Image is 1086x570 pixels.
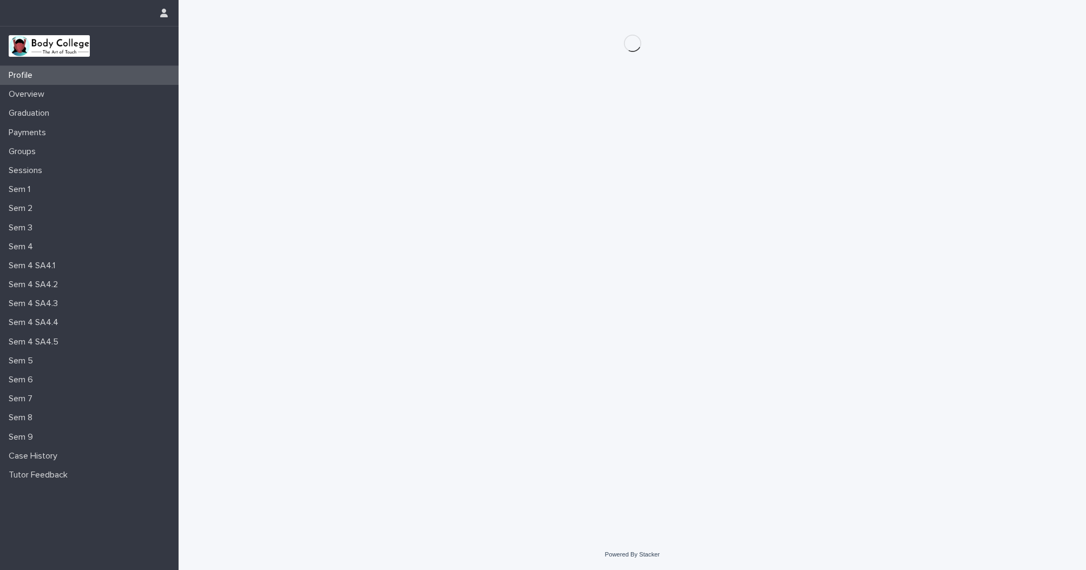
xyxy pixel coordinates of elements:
[4,432,42,442] p: Sem 9
[4,356,42,366] p: Sem 5
[4,470,76,480] p: Tutor Feedback
[4,147,44,157] p: Groups
[605,551,660,558] a: Powered By Stacker
[4,394,41,404] p: Sem 7
[4,317,67,328] p: Sem 4 SA4.4
[4,89,53,100] p: Overview
[4,299,67,309] p: Sem 4 SA4.3
[4,451,66,461] p: Case History
[4,261,64,271] p: Sem 4 SA4.1
[9,35,90,57] img: xvtzy2PTuGgGH0xbwGb2
[4,203,41,214] p: Sem 2
[4,70,41,81] p: Profile
[4,165,51,176] p: Sessions
[4,128,55,138] p: Payments
[4,280,67,290] p: Sem 4 SA4.2
[4,242,42,252] p: Sem 4
[4,223,41,233] p: Sem 3
[4,184,39,195] p: Sem 1
[4,375,42,385] p: Sem 6
[4,108,58,118] p: Graduation
[4,337,67,347] p: Sem 4 SA4.5
[4,413,41,423] p: Sem 8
